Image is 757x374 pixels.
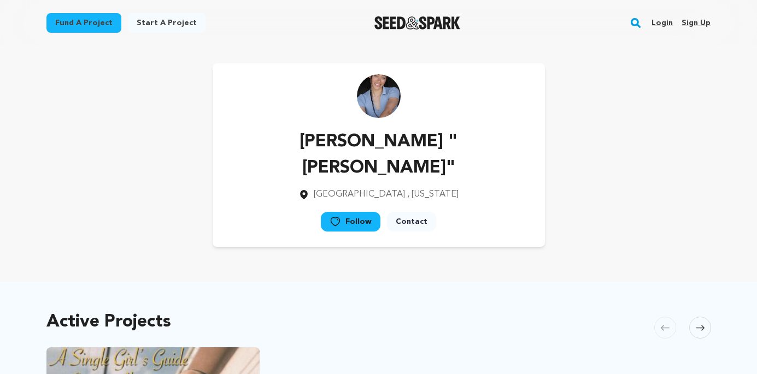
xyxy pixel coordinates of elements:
[374,16,460,29] img: Seed&Spark Logo Dark Mode
[407,190,459,199] span: , [US_STATE]
[321,212,380,231] a: Follow
[46,314,171,330] h2: Active Projects
[46,13,121,33] a: Fund a project
[128,13,206,33] a: Start a project
[387,212,436,231] a: Contact
[682,14,711,32] a: Sign up
[314,190,405,199] span: [GEOGRAPHIC_DATA]
[652,14,673,32] a: Login
[230,129,527,181] p: [PERSON_NAME] "[PERSON_NAME]"
[374,16,460,29] a: Seed&Spark Homepage
[357,74,401,118] img: https://seedandspark-static.s3.us-east-2.amazonaws.com/images/User/002/274/636/medium/7a2411b1366...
